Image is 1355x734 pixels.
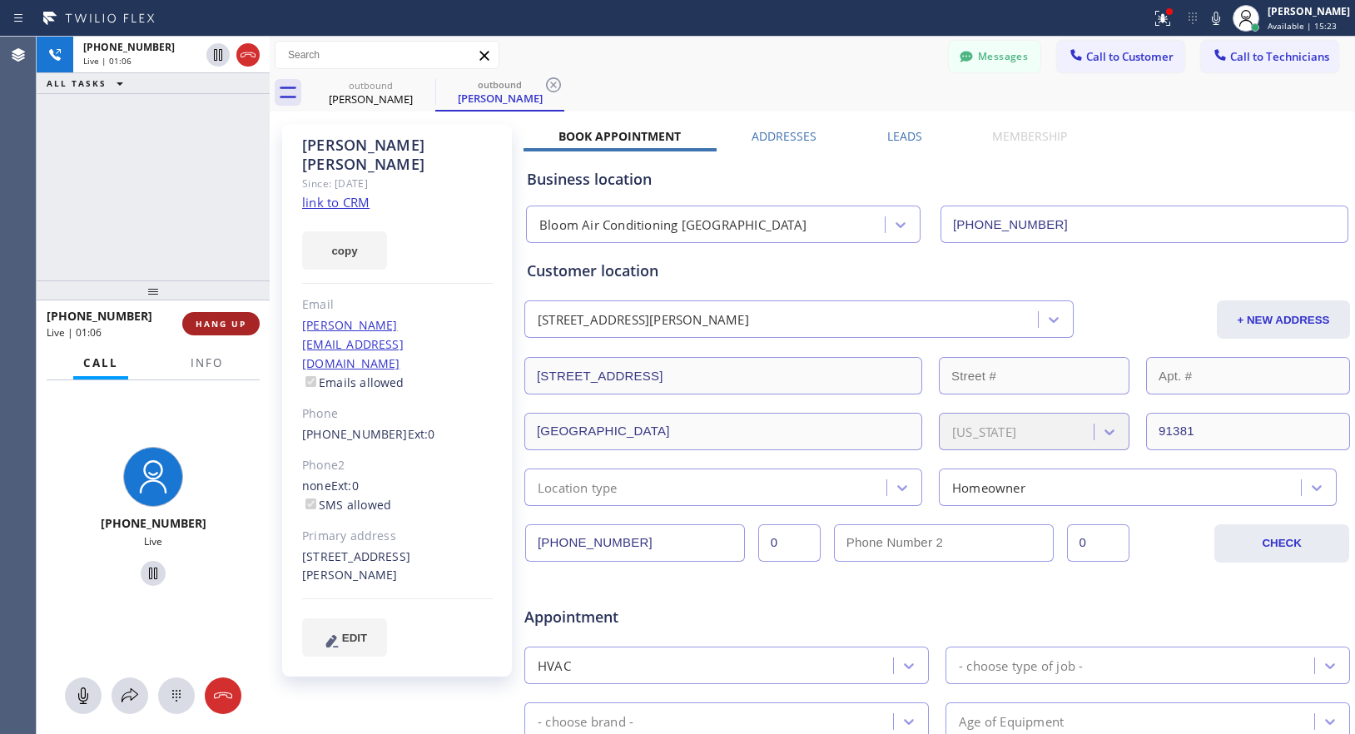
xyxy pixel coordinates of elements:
label: Emails allowed [302,374,405,390]
div: - choose brand - [538,712,633,731]
input: SMS allowed [305,498,316,509]
label: Leads [887,128,922,144]
div: [STREET_ADDRESS][PERSON_NAME] [538,310,749,330]
button: Messages [949,41,1040,72]
label: Addresses [752,128,816,144]
div: outbound [308,79,434,92]
span: [PHONE_NUMBER] [47,308,152,324]
div: Customer location [527,260,1348,282]
input: City [524,413,922,450]
div: Homeowner [952,478,1025,497]
div: Since: [DATE] [302,174,493,193]
button: copy [302,231,387,270]
span: Live | 01:06 [83,55,132,67]
div: HVAC [538,656,571,675]
span: ALL TASKS [47,77,107,89]
div: Nick Bagramyan [437,74,563,110]
button: Info [181,347,233,379]
button: Call [73,347,128,379]
span: Call to Technicians [1230,49,1329,64]
div: Age of Equipment [959,712,1064,731]
div: Nick Bagramyan [308,74,434,112]
input: Phone Number 2 [834,524,1054,562]
span: EDIT [342,632,367,644]
div: outbound [437,78,563,91]
span: Call [83,355,118,370]
button: Hang up [236,43,260,67]
input: Search [275,42,499,68]
div: [PERSON_NAME] [PERSON_NAME] [302,136,493,174]
a: [PERSON_NAME][EMAIL_ADDRESS][DOMAIN_NAME] [302,317,404,371]
input: Phone Number [941,206,1348,243]
div: [STREET_ADDRESS][PERSON_NAME] [302,548,493,586]
input: Apt. # [1146,357,1350,394]
button: Hold Customer [141,561,166,586]
span: Live [144,534,162,548]
label: SMS allowed [302,497,391,513]
button: HANG UP [182,312,260,335]
button: + NEW ADDRESS [1217,300,1350,339]
span: Call to Customer [1086,49,1174,64]
button: Hold Customer [206,43,230,67]
a: link to CRM [302,194,370,211]
input: Phone Number [525,524,745,562]
button: Call to Customer [1057,41,1184,72]
input: Emails allowed [305,376,316,387]
span: [PHONE_NUMBER] [83,40,175,54]
input: Street # [939,357,1129,394]
div: none [302,477,493,515]
button: CHECK [1214,524,1349,563]
div: Location type [538,478,618,497]
button: EDIT [302,618,387,657]
span: [PHONE_NUMBER] [101,515,206,531]
span: Ext: 0 [331,478,359,493]
div: Phone2 [302,456,493,475]
input: ZIP [1146,413,1350,450]
button: Open dialpad [158,677,195,714]
div: [PERSON_NAME] [308,92,434,107]
button: Mute [65,677,102,714]
input: Ext. [758,524,821,562]
span: Available | 15:23 [1268,20,1337,32]
div: [PERSON_NAME] [437,91,563,106]
button: Open directory [112,677,148,714]
button: Call to Technicians [1201,41,1338,72]
input: Address [524,357,922,394]
div: [PERSON_NAME] [1268,4,1350,18]
a: [PHONE_NUMBER] [302,426,408,442]
div: Primary address [302,527,493,546]
div: Phone [302,404,493,424]
div: Email [302,295,493,315]
button: Mute [1204,7,1228,30]
label: Membership [992,128,1067,144]
div: - choose type of job - [959,656,1083,675]
input: Ext. 2 [1067,524,1129,562]
div: Business location [527,168,1348,191]
button: Hang up [205,677,241,714]
label: Book Appointment [558,128,681,144]
span: Live | 01:06 [47,325,102,340]
button: ALL TASKS [37,73,140,93]
span: Appointment [524,606,797,628]
span: Info [191,355,223,370]
span: HANG UP [196,318,246,330]
div: Bloom Air Conditioning [GEOGRAPHIC_DATA] [539,216,807,235]
span: Ext: 0 [408,426,435,442]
